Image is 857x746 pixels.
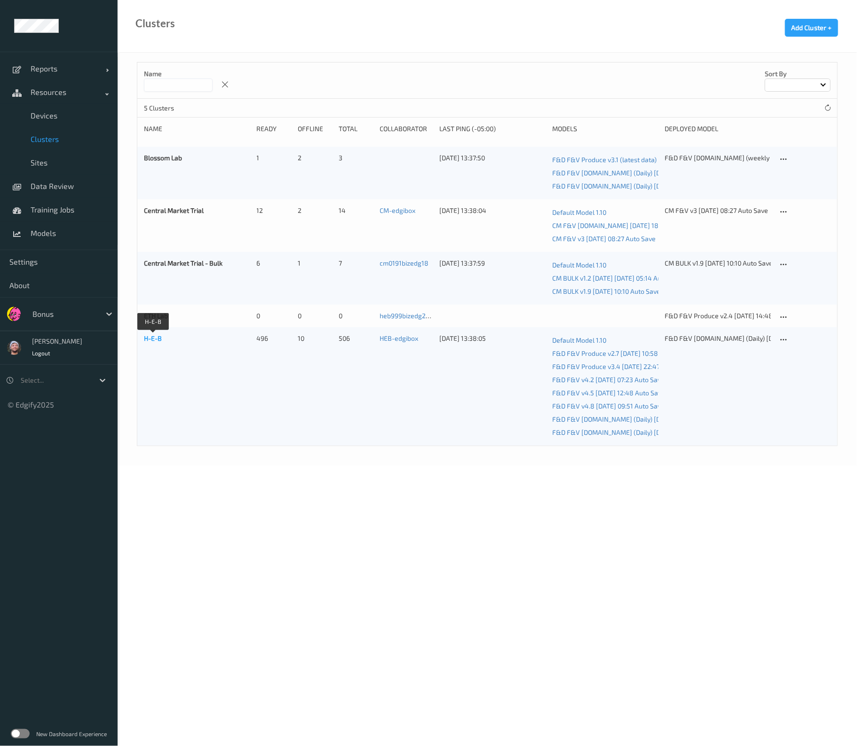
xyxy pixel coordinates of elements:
div: Deployed model [665,124,771,133]
a: Blossom Lab [144,154,182,162]
div: Collaborator [380,124,433,133]
a: ETH Lab [144,312,168,320]
div: 12 [257,206,291,215]
a: HEB-edgibox [380,334,419,342]
div: 6 [257,259,291,268]
a: Default Model 1.10 [552,334,659,347]
a: CM-edgibox [380,206,416,214]
a: Central Market Trial [144,206,204,214]
a: cm0191bizedg18 [380,259,429,267]
div: 7 [339,259,373,268]
div: 3 [339,153,373,163]
div: 1 [298,259,332,268]
div: [DATE] 13:38:04 [439,206,546,215]
a: F&D F&V Produce v3.4 [DATE] 22:47 Auto Save [552,360,659,373]
div: 506 [339,334,373,343]
div: [DATE] 13:38:05 [439,334,546,343]
a: Default Model 1.10 [552,206,659,219]
a: H-E-B [144,334,162,342]
a: CM BULK v1.9 [DATE] 10:10 Auto Save [552,285,659,298]
a: F&D F&V [DOMAIN_NAME] (Daily) [DATE] 16:30 [DATE] 16:30 Auto Save [552,166,659,180]
p: Name [144,69,213,79]
div: Models [552,124,659,133]
div: Offline [298,124,332,133]
div: F&D F&V Produce v2.4 [DATE] 14:48 Auto Save [665,311,771,321]
a: F&D F&V [DOMAIN_NAME] (Daily) [DATE] 16:30 [DATE] 16:30 Auto Save [552,426,659,439]
div: 2 [298,206,332,215]
a: F&D F&V v4.2 [DATE] 07:23 Auto Save [552,373,659,386]
a: CM F&V [DOMAIN_NAME] [DATE] 18:49 [DATE] 18:49 Auto Save [552,219,659,232]
div: F&D F&V [DOMAIN_NAME] (Daily) [DATE] 16:30 [DATE] 16:30 Auto Save [665,334,771,343]
div: CM BULK v1.9 [DATE] 10:10 Auto Save [665,259,771,268]
div: 0 [298,311,332,321]
div: Last Ping (-05:00) [439,124,546,133]
a: CM BULK v1.2 [DATE] [DATE] 05:14 Auto Save [552,272,659,285]
div: 0 [257,311,291,321]
a: heb999bizedg203 [380,312,434,320]
div: Clusters [135,19,175,28]
div: Name [144,124,250,133]
div: Ready [257,124,291,133]
div: 2 [298,153,332,163]
div: CM F&V v3 [DATE] 08:27 Auto Save [665,206,771,215]
a: CM F&V v3 [DATE] 08:27 Auto Save [552,232,659,245]
button: Add Cluster + [785,19,838,37]
a: F&D F&V [DOMAIN_NAME] (Daily) [DATE] 16:30 [DATE] 16:30 Auto Save [552,180,659,193]
a: F&D F&V Produce v3.1 (latest data) [DATE] 19:42 Auto Save [552,153,659,166]
div: 14 [339,206,373,215]
div: 1 [257,153,291,163]
div: 0 [339,311,373,321]
p: 5 Clusters [144,103,214,113]
div: 496 [257,334,291,343]
a: F&D F&V [DOMAIN_NAME] (Daily) [DATE] 16:30 [DATE] 16:30 Auto Save [552,413,659,426]
div: Total [339,124,373,133]
a: F&D F&V Produce v2.7 [DATE] 10:58 Auto Save [552,347,659,360]
a: F&D F&V v4.5 [DATE] 12:48 Auto Save [552,386,659,400]
a: F&D F&V v4.8 [DATE] 09:51 Auto Save [552,400,659,413]
div: 10 [298,334,332,343]
div: [DATE] 13:37:59 [439,259,546,268]
div: F&D F&V [DOMAIN_NAME] (weekly Mon) [DATE] 23:30 [DATE] 23:30 Auto Save [665,153,771,163]
div: [DATE] 13:37:50 [439,153,546,163]
p: Sort by [765,69,831,79]
a: Default Model 1.10 [552,259,659,272]
a: Central Market Trial - Bulk [144,259,222,267]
